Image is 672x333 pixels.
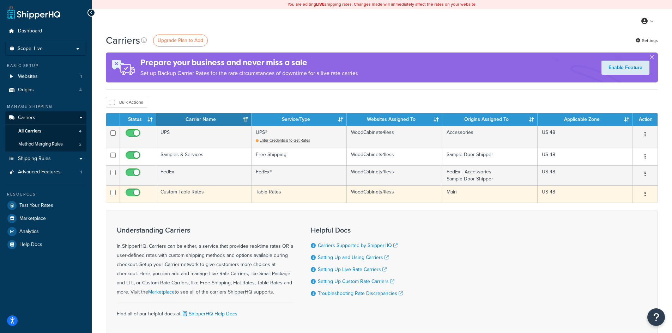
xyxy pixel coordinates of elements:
td: FedEx® [252,165,347,185]
span: Shipping Rules [18,156,51,162]
a: Websites 1 [5,70,86,83]
a: Enable Feature [601,61,649,75]
a: Advanced Features 1 [5,166,86,179]
th: Action [633,113,658,126]
span: Help Docs [19,242,42,248]
span: Websites [18,74,38,80]
li: Websites [5,70,86,83]
td: US 48 [538,185,633,203]
a: Shipping Rules [5,152,86,165]
th: Service/Type: activate to sort column ascending [252,113,347,126]
span: Origins [18,87,34,93]
td: UPS® [252,126,347,148]
li: All Carriers [5,125,86,138]
td: Sample Door Shipper [442,148,538,165]
span: Test Your Rates [19,203,53,209]
span: Marketplace [19,216,46,222]
th: Websites Assigned To: activate to sort column ascending [347,113,442,126]
b: LIVE [316,1,325,7]
a: Marketplace [5,212,86,225]
td: Main [442,185,538,203]
a: Upgrade Plan to Add [153,35,208,47]
a: Setting Up Custom Rate Carriers [318,278,394,285]
td: Custom Table Rates [156,185,252,203]
h3: Helpful Docs [311,226,403,234]
h3: Understanding Carriers [117,226,293,234]
span: Dashboard [18,28,42,34]
td: FedEx [156,165,252,185]
span: 4 [79,128,81,134]
span: 2 [79,141,81,147]
span: 1 [80,169,82,175]
li: Carriers [5,111,86,152]
span: Enter Credentials to Get Rates [260,137,310,143]
span: 4 [79,87,82,93]
a: Analytics [5,225,86,238]
div: Find all of our helpful docs at: [117,304,293,319]
td: UPS [156,126,252,148]
p: Set up Backup Carrier Rates for the rare circumstances of downtime for a live rate carrier. [140,68,358,78]
a: Carriers Supported by ShipperHQ [318,242,398,249]
a: Settings [636,36,658,45]
a: Help Docs [5,238,86,251]
a: ShipperHQ Home [7,5,60,19]
a: Troubleshooting Rate Discrepancies [318,290,403,297]
span: All Carriers [18,128,41,134]
span: 1 [80,74,82,80]
span: Upgrade Plan to Add [158,37,203,44]
a: All Carriers 4 [5,125,86,138]
a: Test Your Rates [5,199,86,212]
td: Accessories [442,126,538,148]
a: Setting Up and Using Carriers [318,254,389,261]
td: WoodCabinets4less [347,165,442,185]
td: US 48 [538,126,633,148]
td: WoodCabinets4less [347,148,442,165]
div: Manage Shipping [5,104,86,110]
div: In ShipperHQ, Carriers can be either, a service that provides real-time rates OR a user-defined r... [117,226,293,297]
td: US 48 [538,165,633,185]
td: US 48 [538,148,633,165]
li: Origins [5,84,86,97]
span: Scope: Live [18,46,43,52]
div: Basic Setup [5,63,86,69]
th: Carrier Name: activate to sort column ascending [156,113,252,126]
td: FedEx - Accessories Sample Door Shipper [442,165,538,185]
span: Advanced Features [18,169,61,175]
td: Samples & Services [156,148,252,165]
button: Bulk Actions [106,97,147,107]
h1: Carriers [106,33,140,47]
span: Carriers [18,115,35,121]
li: Method Merging Rules [5,138,86,151]
a: Enter Credentials to Get Rates [256,137,310,143]
a: Dashboard [5,25,86,38]
th: Applicable Zone: activate to sort column ascending [538,113,633,126]
a: Setting Up Live Rate Carriers [318,266,387,273]
span: Analytics [19,229,39,235]
th: Origins Assigned To: activate to sort column ascending [442,113,538,126]
td: WoodCabinets4less [347,185,442,203]
a: Marketplace [148,288,175,296]
td: WoodCabinets4less [347,126,442,148]
a: Method Merging Rules 2 [5,138,86,151]
a: Origins 4 [5,84,86,97]
a: Carriers [5,111,86,124]
li: Advanced Features [5,166,86,179]
img: ad-rules-rateshop-fe6ec290ccb7230408bd80ed9643f0289d75e0ffd9eb532fc0e269fcd187b520.png [106,53,140,82]
h4: Prepare your business and never miss a sale [140,57,358,68]
td: Table Rates [252,185,347,203]
button: Open Resource Center [647,308,665,326]
a: ShipperHQ Help Docs [181,310,237,317]
th: Status: activate to sort column ascending [120,113,156,126]
span: Method Merging Rules [18,141,63,147]
div: Resources [5,191,86,197]
td: Free Shipping [252,148,347,165]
